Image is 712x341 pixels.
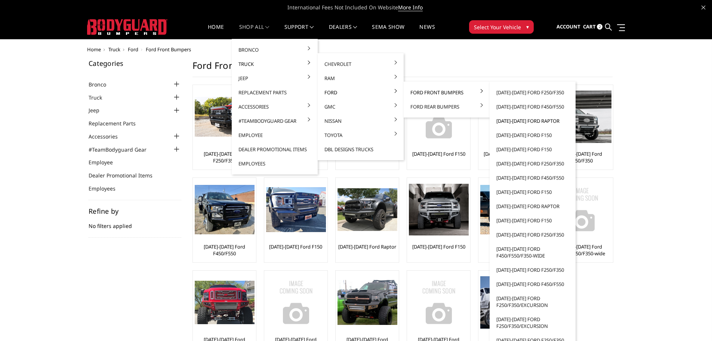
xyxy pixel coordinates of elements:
a: Bronco [235,43,315,57]
a: Dealer Promotional Items [235,142,315,156]
a: Replacement Parts [89,119,145,127]
a: [DATE]-[DATE] Ford F450/F550/F350-wide [552,243,611,257]
a: Chevrolet [321,57,401,71]
a: Employee [89,158,122,166]
a: Home [87,46,101,53]
a: [DATE]-[DATE] Ford Raptor [338,243,396,250]
a: Employee [235,128,315,142]
span: Cart [583,23,596,30]
a: Bronco [89,80,115,88]
span: ▾ [526,23,529,31]
a: DBL Designs Trucks [321,142,401,156]
a: [DATE]-[DATE] Ford F150 [493,213,573,228]
a: #TeamBodyguard Gear [235,114,315,128]
a: [DATE]-[DATE] Ford F150 [412,243,465,250]
a: #TeamBodyguard Gear [89,146,156,153]
a: [DATE]-[DATE] Ford Raptor [493,114,573,128]
a: Home [208,24,224,39]
a: [DATE]-[DATE] Ford F150 [493,142,573,156]
div: No filters applied [89,208,181,238]
a: [DATE]-[DATE] Ford Raptor [493,199,573,213]
a: Ram [321,71,401,85]
a: [DATE]-[DATE] Ford F250/F350 [480,243,540,257]
span: Ford Front Bumpers [146,46,191,53]
a: [DATE]-[DATE] Ford F250/F350 [493,85,573,100]
h5: Categories [89,60,181,67]
a: Truck [235,57,315,71]
a: [DATE]-[DATE] Ford F250/F350/Excursion [493,312,573,333]
a: shop all [239,24,269,39]
a: Ford Front Bumpers [407,85,487,100]
a: Account [557,17,580,37]
span: Select Your Vehicle [474,23,521,31]
a: [DATE]-[DATE] Ford F250/F350 [493,228,573,242]
a: Truck [108,46,120,53]
a: [DATE]-[DATE] Ford F150 [493,128,573,142]
img: No Image [409,273,469,332]
a: [DATE]-[DATE] Ford F250/F350 [493,156,573,171]
a: Employees [89,185,125,192]
span: 2 [597,24,602,30]
img: BODYGUARD BUMPERS [87,19,167,35]
a: Nissan [321,114,401,128]
a: Ford [321,85,401,100]
a: SEMA Show [372,24,404,39]
a: [DATE]-[DATE] Ford F150 [412,150,465,157]
a: More Info [398,4,423,11]
img: No Image [552,180,611,240]
a: Cart 2 [583,17,602,37]
a: [DATE]-[DATE] Ford F150 [269,243,322,250]
iframe: Chat Widget [675,305,712,341]
a: Support [284,24,314,39]
a: [DATE]-[DATE] Ford F450/F550 [195,243,254,257]
h1: Ford Front Bumpers [192,60,613,77]
a: [DATE]-[DATE] Ford F250/F350 [552,150,611,164]
a: [DATE]-[DATE] Ford F150 [493,185,573,199]
h5: Refine by [89,208,181,214]
button: Select Your Vehicle [469,20,534,34]
a: News [419,24,435,39]
a: Jeep [89,106,109,114]
a: Ford Rear Bumpers [407,100,487,114]
a: Ford [128,46,138,53]
a: Accessories [89,133,127,140]
span: Account [557,23,580,30]
a: Employees [235,156,315,171]
a: Replacement Parts [235,85,315,100]
a: Dealers [329,24,357,39]
a: No Image [552,180,611,240]
a: Toyota [321,128,401,142]
a: [DATE]-[DATE] Ford F450/F550 [493,171,573,185]
a: [DATE]-[DATE] Ford F450/F550 [493,277,573,291]
a: [DATE]-[DATE] Ford F250/F350/Excursion [493,291,573,312]
img: No Image [266,273,326,332]
a: Jeep [235,71,315,85]
a: GMC [321,100,401,114]
a: [DATE]-[DATE] Ford F450/F550 [493,100,573,114]
a: [DATE]-[DATE] Ford F250/F350 [493,263,573,277]
a: [DATE]-[DATE] Ford F450/F550/F350-wide [493,242,573,263]
a: Truck [89,94,111,101]
a: [DATE]-[DATE] Ford F250/F350 [195,150,254,164]
a: Dealer Promotional Items [89,171,162,179]
a: [DATE]-[DATE] Ford F150 [484,150,537,157]
a: Accessories [235,100,315,114]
